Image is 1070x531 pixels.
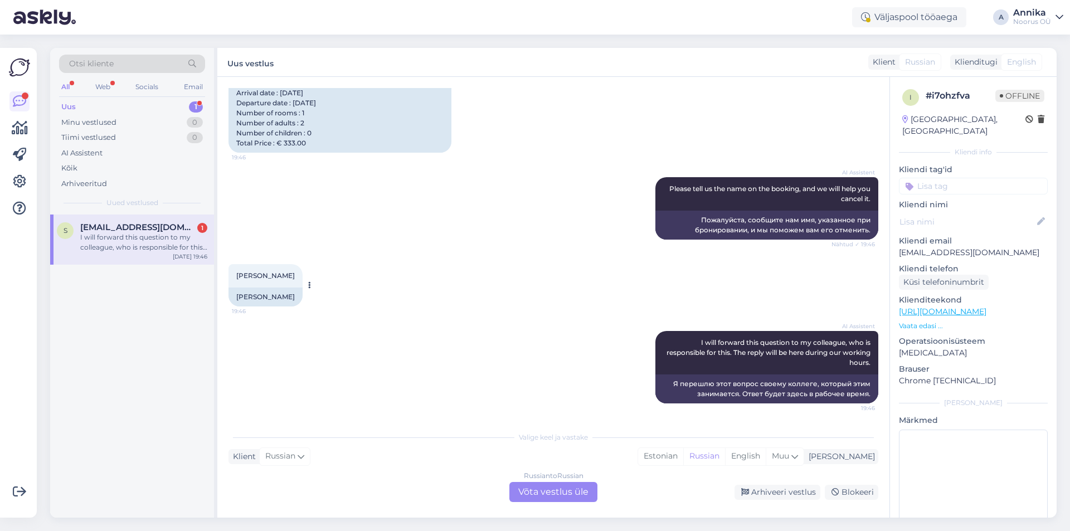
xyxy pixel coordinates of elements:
div: # i7ohzfva [926,89,995,103]
div: Uus [61,101,76,113]
span: 19:46 [833,404,875,412]
span: Muu [772,451,789,461]
img: Askly Logo [9,57,30,78]
div: A [993,9,1009,25]
p: Vaata edasi ... [899,321,1048,331]
div: [GEOGRAPHIC_DATA], [GEOGRAPHIC_DATA] [902,114,1025,137]
p: Kliendi email [899,235,1048,247]
div: Please cancel your booking:Confirmation number : 789109189 - booked on [DATE] 18:23 Arrival date ... [228,64,451,153]
span: English [1007,56,1036,68]
span: AI Assistent [833,168,875,177]
input: Lisa tag [899,178,1048,194]
span: Russian [905,56,935,68]
div: Estonian [638,448,683,465]
div: 1 [197,223,207,233]
div: [PERSON_NAME] [804,451,875,462]
span: I will forward this question to my colleague, who is responsible for this. The reply will be here... [667,338,872,367]
div: Minu vestlused [61,117,116,128]
div: Blokeeri [825,485,878,500]
p: Operatsioonisüsteem [899,335,1048,347]
div: [DATE] 19:46 [173,252,207,261]
label: Uus vestlus [227,55,274,70]
span: 19:46 [232,307,274,315]
p: Kliendi telefon [899,263,1048,275]
span: Nähtud ✓ 19:46 [831,240,875,249]
div: [PERSON_NAME] [899,398,1048,408]
p: Kliendi tag'id [899,164,1048,176]
div: Võta vestlus üle [509,482,597,502]
div: Valige keel ja vastake [228,432,878,442]
div: Пожалуйста, сообщите нам имя, указанное при бронировании, и мы поможем вам его отменить. [655,211,878,240]
div: Я перешлю этот вопрос своему коллеге, который этим занимается. Ответ будет здесь в рабочее время. [655,374,878,403]
div: All [59,80,72,94]
div: Annika [1013,8,1051,17]
span: Russian [265,450,295,462]
div: I will forward this question to my colleague, who is responsible for this. The reply will be here... [80,232,207,252]
p: Klienditeekond [899,294,1048,306]
input: Lisa nimi [899,216,1035,228]
div: Kliendi info [899,147,1048,157]
p: [MEDICAL_DATA] [899,347,1048,359]
span: Offline [995,90,1044,102]
p: Brauser [899,363,1048,375]
span: AI Assistent [833,322,875,330]
div: Email [182,80,205,94]
div: Arhiveeri vestlus [735,485,820,500]
div: [PERSON_NAME] [228,288,303,306]
p: [EMAIL_ADDRESS][DOMAIN_NAME] [899,247,1048,259]
span: 19:46 [232,153,274,162]
div: Socials [133,80,160,94]
a: AnnikaNoorus OÜ [1013,8,1063,26]
div: Kõik [61,163,77,174]
div: Russian to Russian [524,471,583,481]
span: Otsi kliente [69,58,114,70]
span: svar4ik@inbox.ru [80,222,196,232]
div: Väljaspool tööaega [852,7,966,27]
div: Tiimi vestlused [61,132,116,143]
div: Klient [228,451,256,462]
div: Klienditugi [950,56,998,68]
div: Web [93,80,113,94]
span: Uued vestlused [106,198,158,208]
p: Chrome [TECHNICAL_ID] [899,375,1048,387]
div: Noorus OÜ [1013,17,1051,26]
div: Russian [683,448,725,465]
p: Kliendi nimi [899,199,1048,211]
div: Küsi telefoninumbrit [899,275,989,290]
div: AI Assistent [61,148,103,159]
div: 1 [189,101,203,113]
p: Märkmed [899,415,1048,426]
a: [URL][DOMAIN_NAME] [899,306,986,316]
div: English [725,448,766,465]
div: 0 [187,132,203,143]
div: 0 [187,117,203,128]
span: Please tell us the name on the booking, and we will help you cancel it. [669,184,872,203]
div: Klient [868,56,896,68]
span: i [909,93,912,101]
span: s [64,226,67,235]
span: [PERSON_NAME] [236,271,295,280]
div: Arhiveeritud [61,178,107,189]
